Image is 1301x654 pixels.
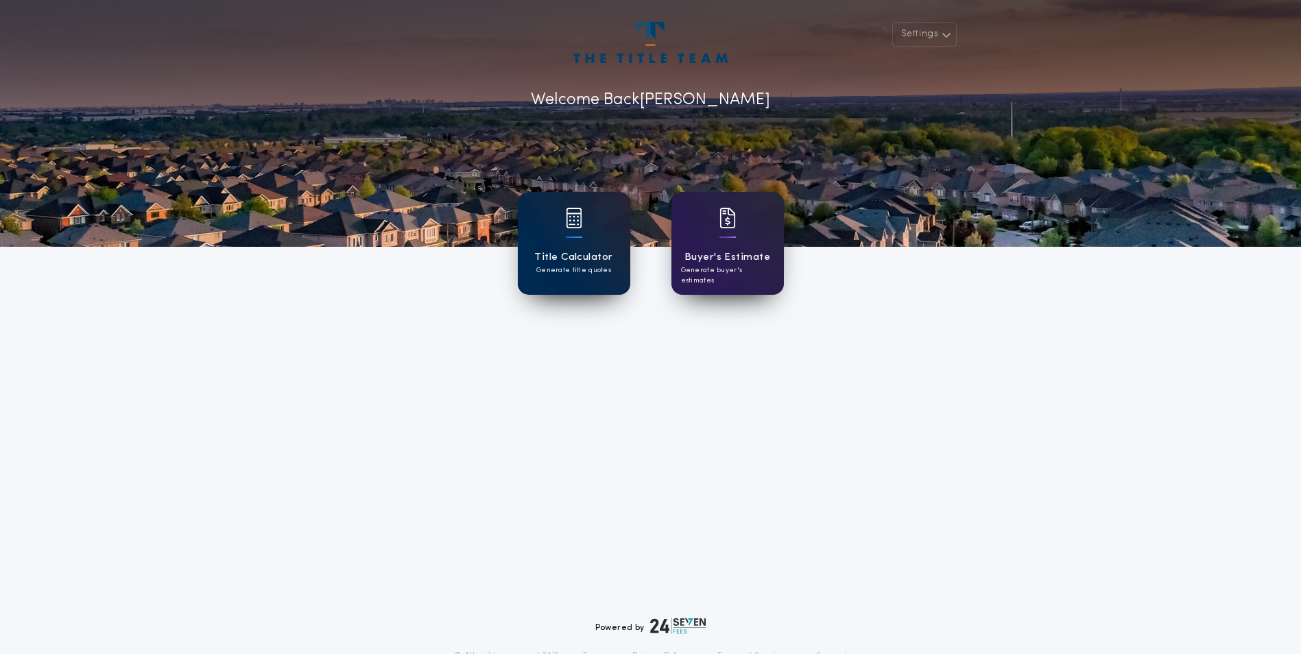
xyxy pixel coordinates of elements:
p: Generate buyer's estimates [681,265,774,286]
h1: Title Calculator [534,250,612,265]
p: Generate title quotes [536,265,611,276]
h1: Buyer's Estimate [684,250,770,265]
img: card icon [566,208,582,228]
img: account-logo [573,22,727,63]
img: card icon [719,208,736,228]
div: Powered by [595,618,706,634]
img: logo [650,618,706,634]
a: card iconBuyer's EstimateGenerate buyer's estimates [671,192,784,295]
p: Welcome Back [PERSON_NAME] [531,88,770,112]
a: card iconTitle CalculatorGenerate title quotes [518,192,630,295]
button: Settings [892,22,957,47]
